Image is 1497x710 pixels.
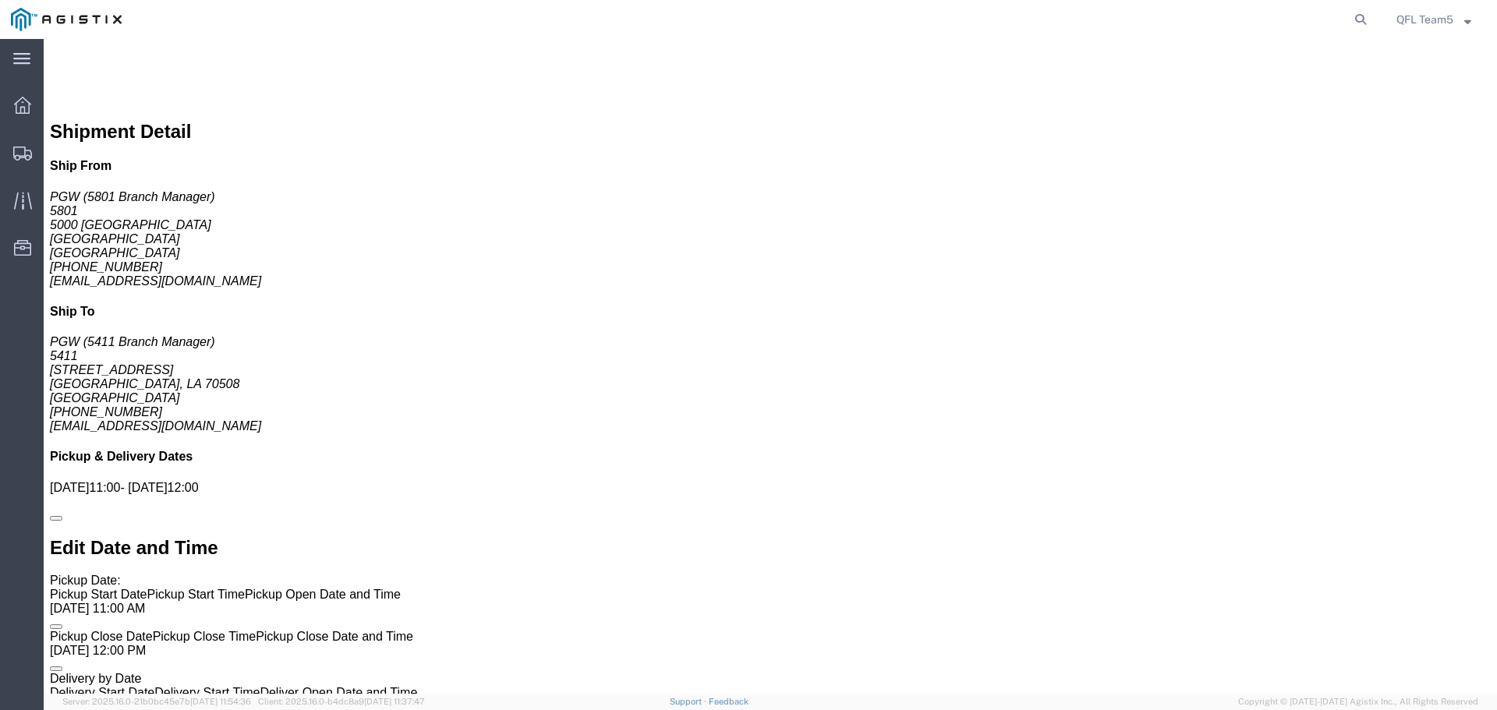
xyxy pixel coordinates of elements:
a: Feedback [709,697,748,706]
span: QFL Team5 [1396,11,1453,28]
span: [DATE] 11:37:47 [364,697,425,706]
a: Support [670,697,709,706]
span: [DATE] 11:54:36 [190,697,251,706]
span: Client: 2025.16.0-b4dc8a9 [258,697,425,706]
span: Copyright © [DATE]-[DATE] Agistix Inc., All Rights Reserved [1238,695,1478,708]
button: QFL Team5 [1396,10,1475,29]
span: Server: 2025.16.0-21b0bc45e7b [62,697,251,706]
img: logo [11,8,122,31]
iframe: FS Legacy Container [44,39,1497,694]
